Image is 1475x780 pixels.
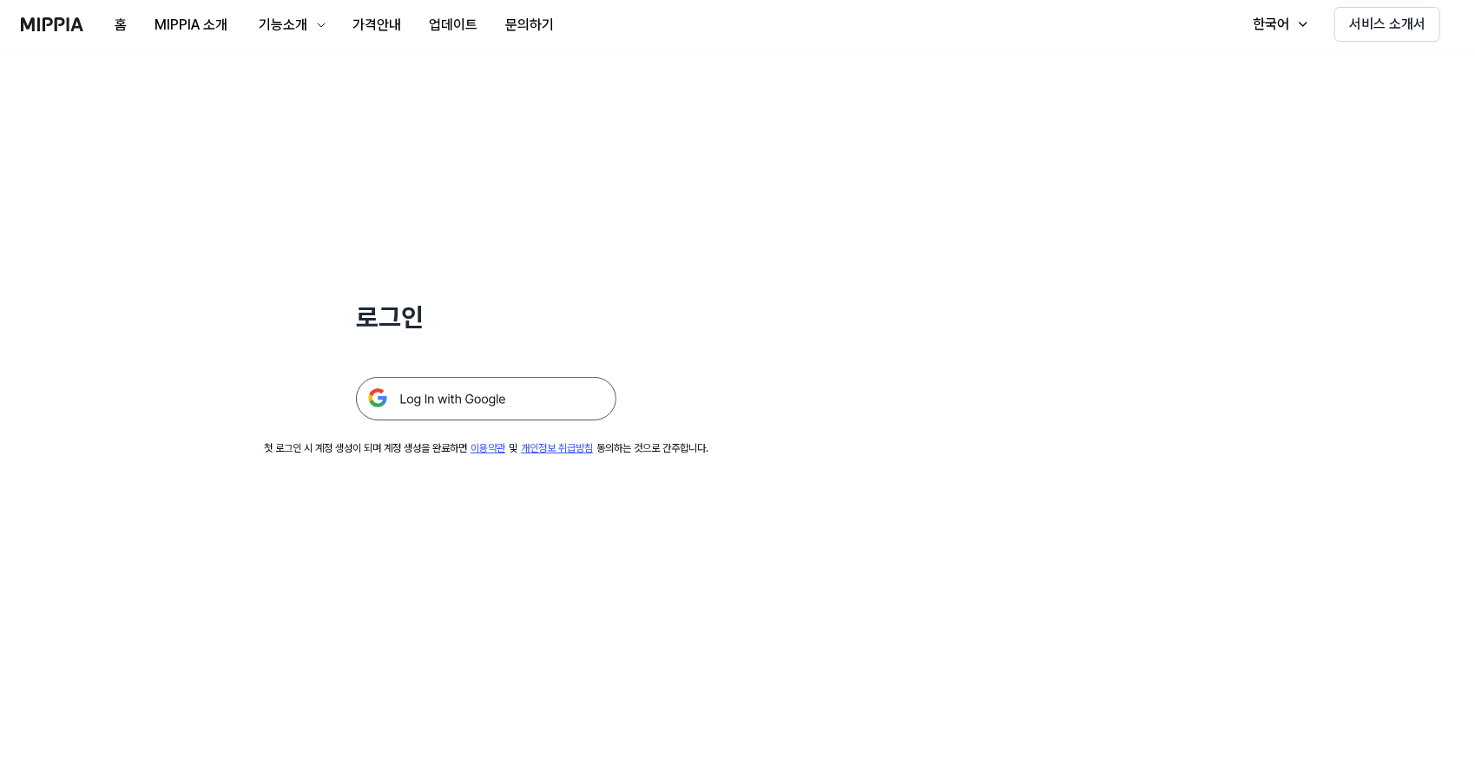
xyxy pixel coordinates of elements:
[1249,14,1293,35] div: 한국어
[21,17,83,31] img: logo
[415,1,491,49] a: 업데이트
[255,15,311,36] div: 기능소개
[141,8,241,43] button: MIPPIA 소개
[356,299,616,335] h1: 로그인
[356,377,616,420] img: 구글 로그인 버튼
[264,441,708,456] div: 첫 로그인 시 계정 생성이 되며 계정 생성을 완료하면 및 동의하는 것으로 간주합니다.
[491,8,568,43] button: 문의하기
[1235,7,1320,42] button: 한국어
[241,8,339,43] button: 기능소개
[339,8,415,43] button: 가격안내
[1334,7,1440,42] button: 서비스 소개서
[415,8,491,43] button: 업데이트
[521,442,593,454] a: 개인정보 취급방침
[101,8,141,43] button: 홈
[471,442,505,454] a: 이용약관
